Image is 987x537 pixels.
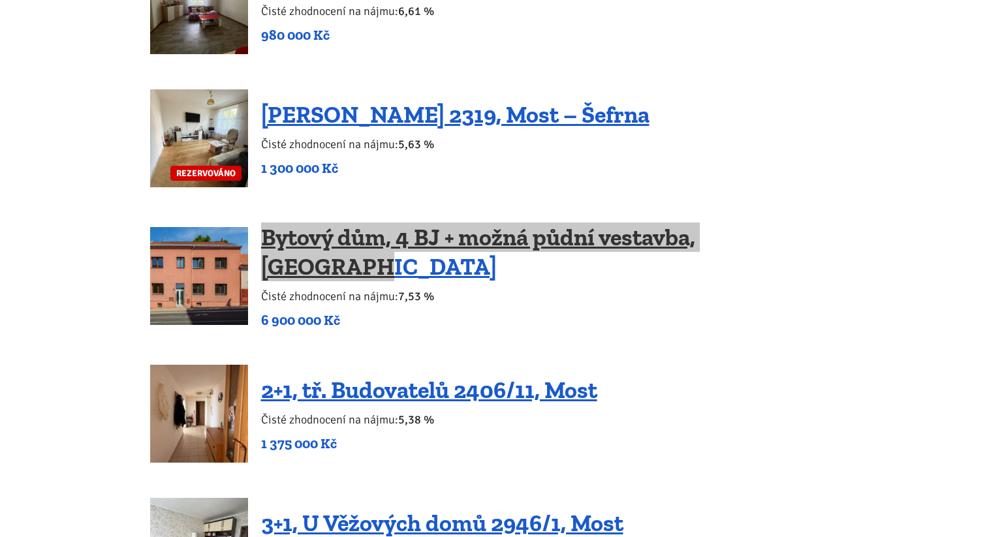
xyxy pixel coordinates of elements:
[261,311,838,330] p: 6 900 000 Kč
[261,100,650,129] a: [PERSON_NAME] 2319, Most – Šefrna
[261,435,597,453] p: 1 375 000 Kč
[170,166,242,181] span: REZERVOVÁNO
[261,223,695,281] a: Bytový dům, 4 BJ + možná půdní vestavba, [GEOGRAPHIC_DATA]
[261,509,623,537] a: 3+1, U Věžových domů 2946/1, Most
[261,26,565,44] p: 980 000 Kč
[261,159,650,177] p: 1 300 000 Kč
[261,135,650,153] p: Čisté zhodnocení na nájmu:
[261,376,597,404] a: 2+1, tř. Budovatelů 2406/11, Most
[261,410,597,429] p: Čisté zhodnocení na nájmu:
[398,4,434,18] b: 6,61 %
[398,289,434,303] b: 7,53 %
[150,89,248,187] a: REZERVOVÁNO
[398,412,434,427] b: 5,38 %
[261,2,565,20] p: Čisté zhodnocení na nájmu:
[261,287,838,305] p: Čisté zhodnocení na nájmu:
[398,137,434,151] b: 5,63 %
